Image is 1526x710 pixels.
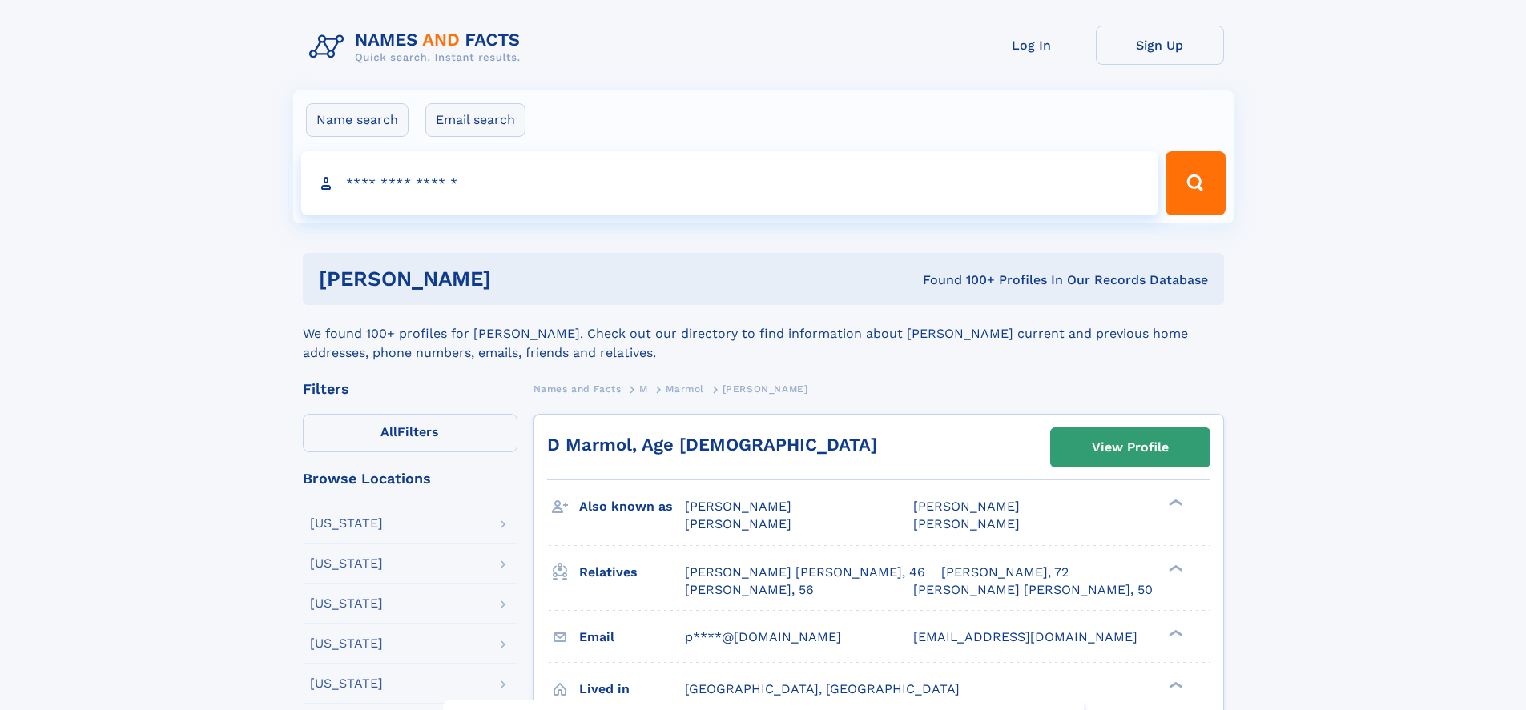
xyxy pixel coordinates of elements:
h3: Lived in [579,676,685,703]
a: Names and Facts [533,379,622,399]
span: M [639,383,648,395]
a: [PERSON_NAME] [PERSON_NAME], 50 [913,581,1153,599]
a: Sign Up [1096,26,1224,65]
div: Browse Locations [303,471,517,486]
div: We found 100+ profiles for [PERSON_NAME]. Check out our directory to find information about [PERS... [303,305,1224,363]
div: [US_STATE] [310,517,383,530]
span: [PERSON_NAME] [685,516,791,531]
span: [EMAIL_ADDRESS][DOMAIN_NAME] [913,629,1137,644]
h3: Relatives [579,559,685,586]
div: View Profile [1092,429,1169,466]
label: Name search [306,103,409,137]
h3: Email [579,624,685,651]
span: [PERSON_NAME] [913,499,1020,514]
div: [US_STATE] [310,637,383,650]
img: Logo Names and Facts [303,26,533,69]
div: ❯ [1165,680,1184,690]
a: M [639,379,648,399]
div: [US_STATE] [310,677,383,690]
a: [PERSON_NAME], 56 [685,581,814,599]
a: View Profile [1051,428,1210,467]
h1: [PERSON_NAME] [319,269,707,289]
label: Filters [303,414,517,452]
a: [PERSON_NAME] [PERSON_NAME], 46 [685,564,925,581]
h3: Also known as [579,493,685,520]
a: Marmol [666,379,704,399]
div: [US_STATE] [310,557,383,570]
a: D Marmol, Age [DEMOGRAPHIC_DATA] [547,435,877,455]
button: Search Button [1166,151,1225,215]
input: search input [301,151,1159,215]
span: [PERSON_NAME] [685,499,791,514]
div: ❯ [1165,498,1184,508]
div: Filters [303,382,517,396]
span: [GEOGRAPHIC_DATA], [GEOGRAPHIC_DATA] [685,681,960,696]
div: ❯ [1165,563,1184,573]
span: [PERSON_NAME] [723,383,808,395]
a: [PERSON_NAME], 72 [941,564,1069,581]
span: [PERSON_NAME] [913,516,1020,531]
div: [US_STATE] [310,597,383,610]
span: All [380,424,397,439]
span: Marmol [666,383,704,395]
a: Log In [968,26,1096,65]
div: Found 100+ Profiles In Our Records Database [707,271,1208,289]
div: ❯ [1165,628,1184,638]
label: Email search [425,103,525,137]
